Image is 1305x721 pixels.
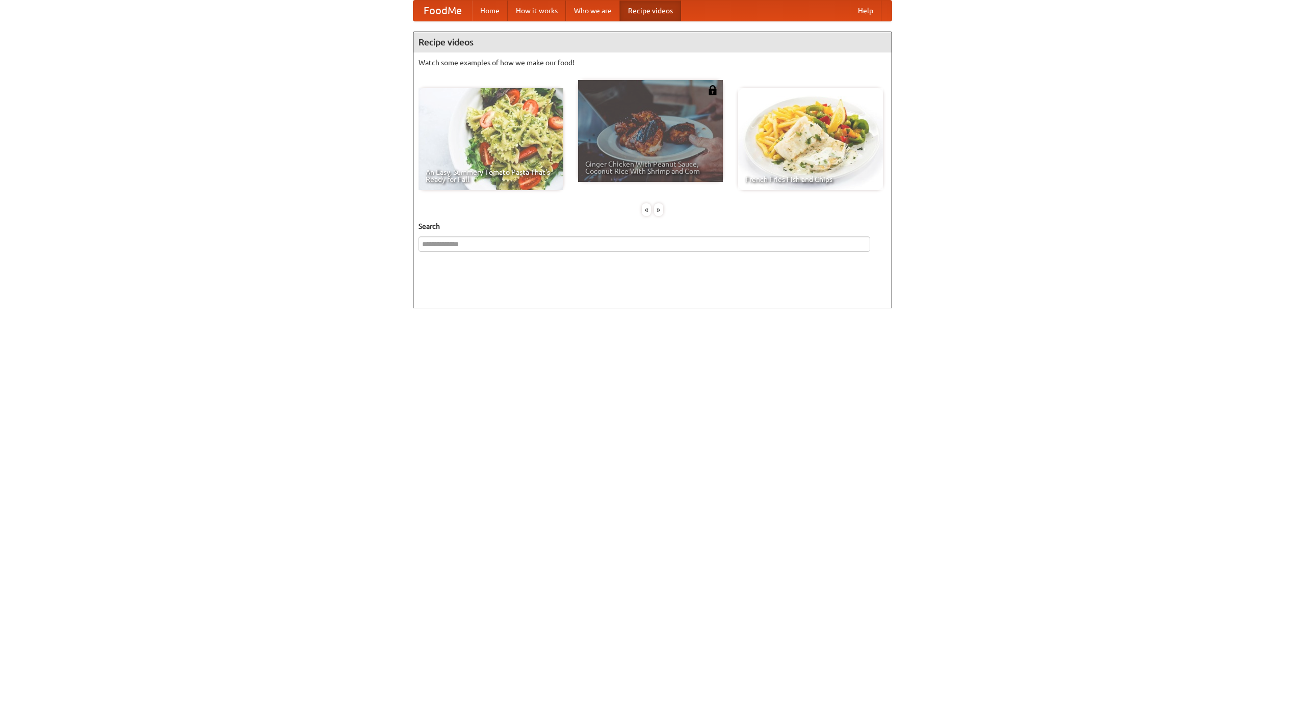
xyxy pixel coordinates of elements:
[419,58,886,68] p: Watch some examples of how we make our food!
[472,1,508,21] a: Home
[419,88,563,190] a: An Easy, Summery Tomato Pasta That's Ready for Fall
[413,1,472,21] a: FoodMe
[419,221,886,231] h5: Search
[566,1,620,21] a: Who we are
[738,88,883,190] a: French Fries Fish and Chips
[426,169,556,183] span: An Easy, Summery Tomato Pasta That's Ready for Fall
[508,1,566,21] a: How it works
[642,203,651,216] div: «
[654,203,663,216] div: »
[413,32,892,52] h4: Recipe videos
[620,1,681,21] a: Recipe videos
[850,1,881,21] a: Help
[745,176,876,183] span: French Fries Fish and Chips
[708,85,718,95] img: 483408.png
